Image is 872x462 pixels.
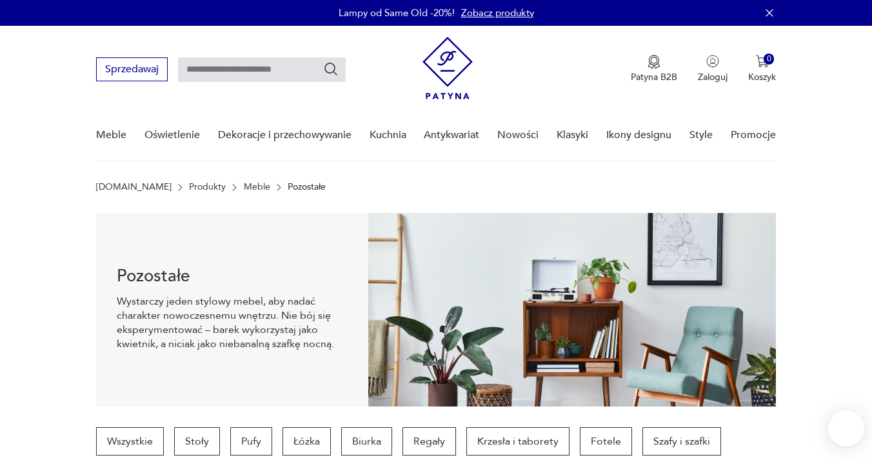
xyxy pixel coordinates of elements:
[96,57,168,81] button: Sprzedawaj
[144,110,200,160] a: Oświetlenie
[230,427,272,456] a: Pufy
[402,427,456,456] a: Regały
[218,110,352,160] a: Dekoracje i przechowywanie
[339,6,455,19] p: Lampy od Same Old -20%!
[96,110,126,160] a: Meble
[189,182,226,192] a: Produkty
[422,37,473,99] img: Patyna - sklep z meblami i dekoracjami vintage
[341,427,392,456] a: Biurka
[466,427,570,456] a: Krzesła i taborety
[368,213,777,407] img: 969d9116629659dbb0bd4e745da535dc.jpg
[370,110,406,160] a: Kuchnia
[424,110,479,160] a: Antykwariat
[642,427,721,456] a: Szafy i szafki
[631,71,677,83] p: Patyna B2B
[828,410,864,447] iframe: Smartsupp widget button
[557,110,588,160] a: Klasyki
[174,427,220,456] a: Stoły
[323,61,339,77] button: Szukaj
[117,294,348,351] p: Wystarczy jeden stylowy mebel, aby nadać charakter nowoczesnemu wnętrzu. Nie bój się eksperymento...
[606,110,671,160] a: Ikony designu
[461,6,534,19] a: Zobacz produkty
[631,55,677,83] a: Ikona medaluPatyna B2B
[631,55,677,83] button: Patyna B2B
[748,55,776,83] button: 0Koszyk
[580,427,632,456] a: Fotele
[731,110,776,160] a: Promocje
[288,182,326,192] p: Pozostałe
[244,182,270,192] a: Meble
[648,55,660,69] img: Ikona medalu
[497,110,539,160] a: Nowości
[96,66,168,75] a: Sprzedawaj
[689,110,713,160] a: Style
[96,182,172,192] a: [DOMAIN_NAME]
[764,54,775,65] div: 0
[756,55,769,68] img: Ikona koszyka
[698,71,728,83] p: Zaloguj
[706,55,719,68] img: Ikonka użytkownika
[282,427,331,456] a: Łóżka
[96,427,164,456] a: Wszystkie
[117,268,348,284] h1: Pozostałe
[698,55,728,83] button: Zaloguj
[748,71,776,83] p: Koszyk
